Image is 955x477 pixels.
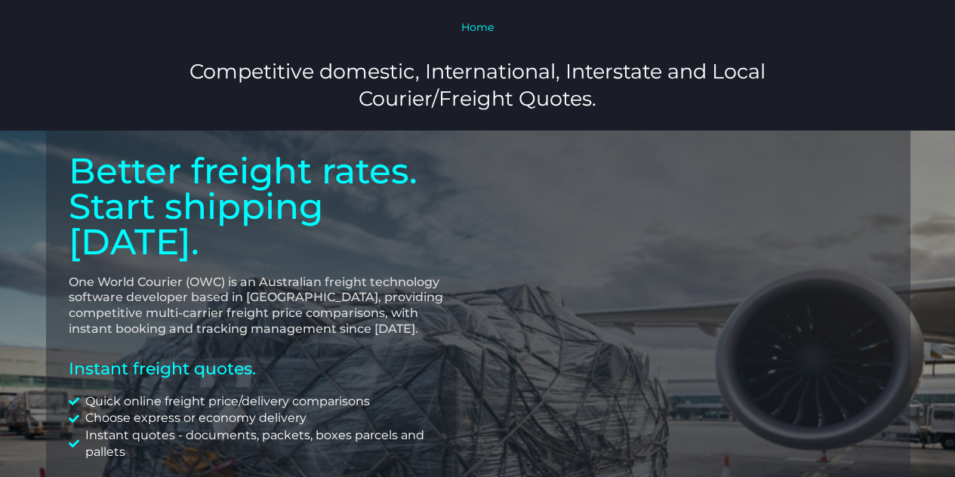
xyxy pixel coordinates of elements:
[82,393,370,410] span: Quick online freight price/delivery comparisons
[69,153,455,260] p: Better freight rates. Start shipping [DATE].
[143,58,812,111] h3: Competitive domestic, International, Interstate and Local Courier/Freight Quotes.
[82,427,455,461] span: Instant quotes - documents, packets, boxes parcels and pallets
[82,410,307,426] span: Choose express or economy delivery
[461,20,494,34] a: Home
[69,360,455,378] h2: Instant freight quotes.
[69,275,455,337] p: One World Courier (OWC) is an Australian freight technology software developer based in [GEOGRAPH...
